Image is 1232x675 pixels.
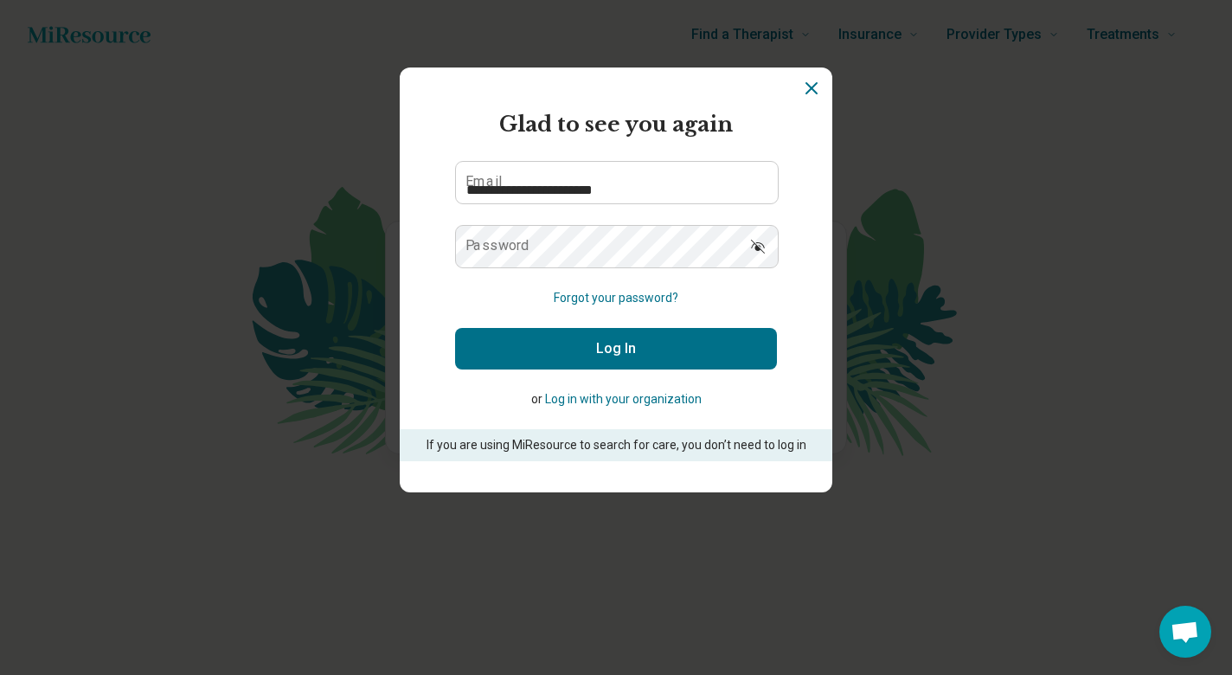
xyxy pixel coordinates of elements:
[465,175,502,189] label: Email
[545,390,702,408] button: Log in with your organization
[424,436,808,454] p: If you are using MiResource to search for care, you don’t need to log in
[455,328,777,370] button: Log In
[739,225,777,267] button: Show password
[554,289,678,307] button: Forgot your password?
[465,239,529,253] label: Password
[400,67,832,492] section: Login Dialog
[455,390,777,408] p: or
[801,78,822,99] button: Dismiss
[455,109,777,140] h2: Glad to see you again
